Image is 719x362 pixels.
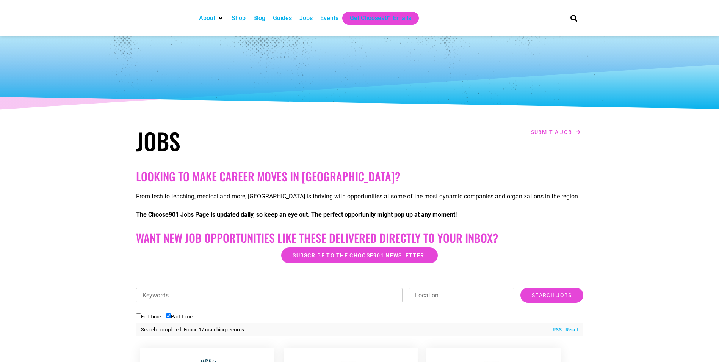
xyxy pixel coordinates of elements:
[529,127,583,137] a: Submit a job
[273,14,292,23] a: Guides
[199,14,215,23] a: About
[195,12,228,25] div: About
[281,247,437,263] a: Subscribe to the Choose901 newsletter!
[136,313,141,318] input: Full Time
[136,170,583,183] h2: Looking to make career moves in [GEOGRAPHIC_DATA]?
[549,326,562,334] a: RSS
[562,326,578,334] a: Reset
[195,12,558,25] nav: Main nav
[320,14,338,23] a: Events
[136,231,583,245] h2: Want New Job Opportunities like these Delivered Directly to your Inbox?
[141,327,246,332] span: Search completed. Found 17 matching records.
[136,211,457,218] strong: The Choose901 Jobs Page is updated daily, so keep an eye out. The perfect opportunity might pop u...
[136,192,583,201] p: From tech to teaching, medical and more, [GEOGRAPHIC_DATA] is thriving with opportunities at some...
[166,314,193,320] label: Part Time
[232,14,246,23] a: Shop
[136,127,356,154] h1: Jobs
[350,14,411,23] a: Get Choose901 Emails
[166,313,171,318] input: Part Time
[136,314,161,320] label: Full Time
[409,288,514,302] input: Location
[299,14,313,23] a: Jobs
[136,288,403,302] input: Keywords
[253,14,265,23] a: Blog
[567,12,580,24] div: Search
[531,129,572,135] span: Submit a job
[520,288,583,303] input: Search Jobs
[293,253,426,258] span: Subscribe to the Choose901 newsletter!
